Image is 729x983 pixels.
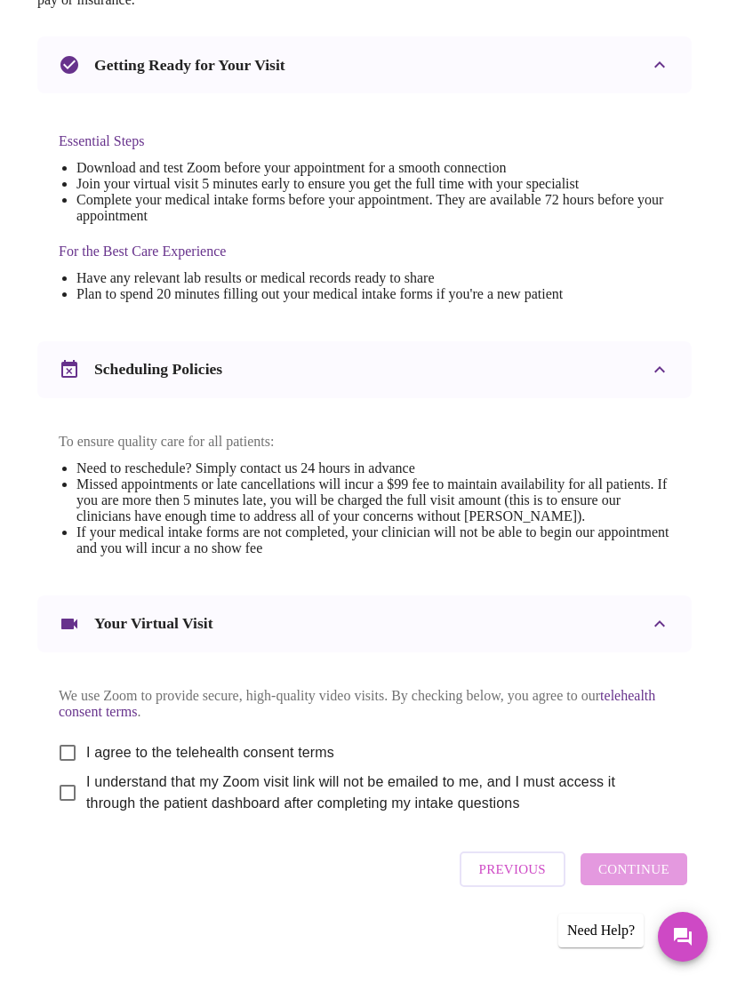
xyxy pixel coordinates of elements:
[76,524,670,556] li: If your medical intake forms are not completed, your clinician will not be able to begin our appo...
[76,270,670,286] li: Have any relevant lab results or medical records ready to share
[86,742,334,763] span: I agree to the telehealth consent terms
[76,160,670,176] li: Download and test Zoom before your appointment for a smooth connection
[658,912,708,962] button: Messages
[59,244,670,260] h4: For the Best Care Experience
[479,858,546,881] span: Previous
[37,36,692,93] div: Getting Ready for Your Visit
[37,341,692,398] div: Scheduling Policies
[59,688,655,719] a: telehealth consent terms
[94,614,213,633] h3: Your Virtual Visit
[86,771,656,814] span: I understand that my Zoom visit link will not be emailed to me, and I must access it through the ...
[76,476,670,524] li: Missed appointments or late cancellations will incur a $99 fee to maintain availability for all p...
[94,56,285,75] h3: Getting Ready for Your Visit
[59,688,670,720] p: We use Zoom to provide secure, high-quality video visits. By checking below, you agree to our .
[460,851,565,887] button: Previous
[59,133,670,149] h4: Essential Steps
[94,360,222,379] h3: Scheduling Policies
[37,595,692,652] div: Your Virtual Visit
[558,914,644,947] div: Need Help?
[76,192,670,224] li: Complete your medical intake forms before your appointment. They are available 72 hours before yo...
[76,286,670,302] li: Plan to spend 20 minutes filling out your medical intake forms if you're a new patient
[76,460,670,476] li: Need to reschedule? Simply contact us 24 hours in advance
[76,176,670,192] li: Join your virtual visit 5 minutes early to ensure you get the full time with your specialist
[59,434,670,450] p: To ensure quality care for all patients:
